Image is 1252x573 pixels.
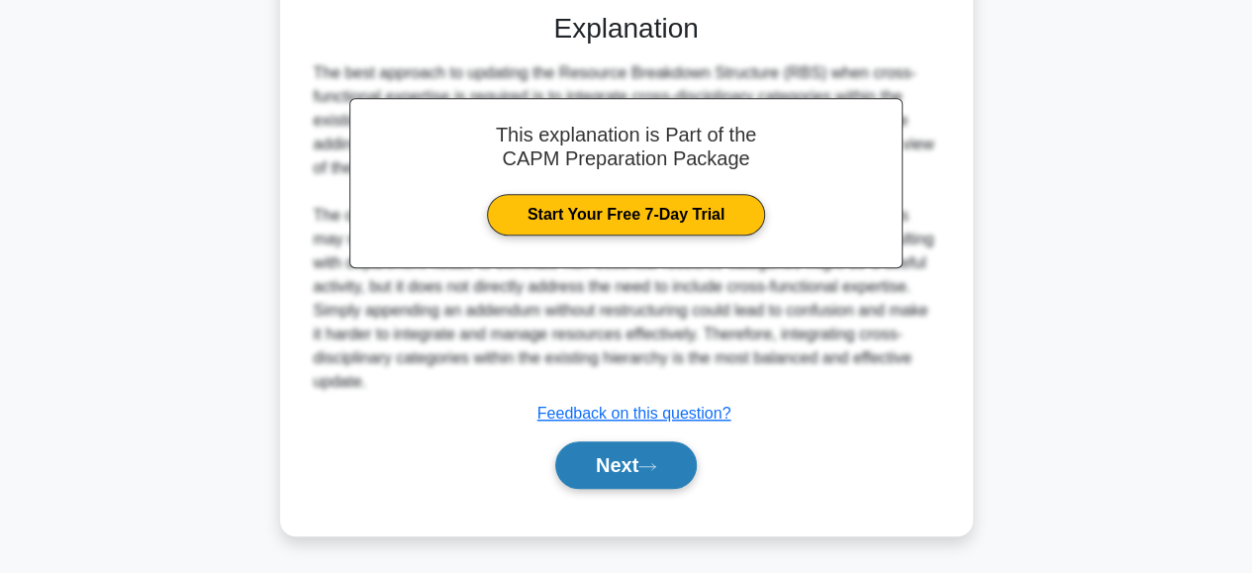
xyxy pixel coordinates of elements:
[487,194,765,236] a: Start Your Free 7-Day Trial
[555,441,697,489] button: Next
[318,12,935,46] h3: Explanation
[314,61,939,394] div: The best approach to updating the Resource Breakdown Structure (RBS) when cross-functional expert...
[537,405,731,422] a: Feedback on this question?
